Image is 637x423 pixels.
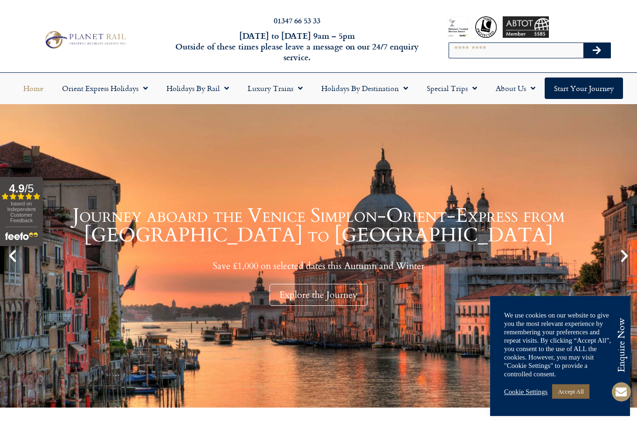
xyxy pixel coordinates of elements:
[504,311,616,378] div: We use cookies on our website to give you the most relevant experience by remembering your prefer...
[616,248,632,264] div: Next slide
[270,284,367,306] div: Explore the Journey
[14,78,53,99] a: Home
[53,78,157,99] a: Orient Express Holidays
[274,15,320,26] a: 01347 66 53 33
[42,29,129,50] img: Planet Rail Train Holidays Logo
[5,78,632,99] nav: Menu
[486,78,545,99] a: About Us
[157,78,238,99] a: Holidays by Rail
[23,260,614,272] p: Save £1,000 on selected dates this Autumn and Winter
[545,78,623,99] a: Start your Journey
[417,78,486,99] a: Special Trips
[504,388,547,396] a: Cookie Settings
[583,43,610,58] button: Search
[5,248,21,264] div: Previous slide
[312,78,417,99] a: Holidays by Destination
[552,384,589,399] a: Accept All
[172,30,422,63] h6: [DATE] to [DATE] 9am – 5pm Outside of these times please leave a message on our 24/7 enquiry serv...
[238,78,312,99] a: Luxury Trains
[23,206,614,245] h1: Journey aboard the Venice Simplon-Orient-Express from [GEOGRAPHIC_DATA] to [GEOGRAPHIC_DATA]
